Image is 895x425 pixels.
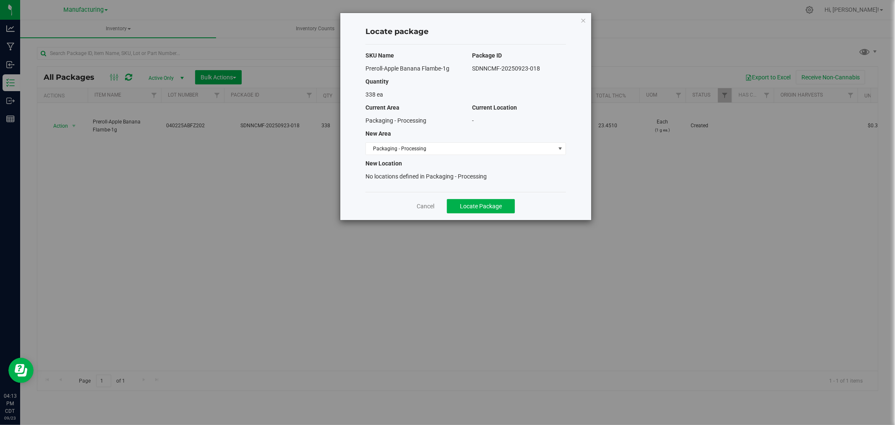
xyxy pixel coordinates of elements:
[472,52,502,59] span: Package ID
[365,52,394,59] span: SKU Name
[472,65,540,72] span: SDNNCMF-20250923-018
[365,104,399,111] span: Current Area
[366,143,555,155] span: Packaging - Processing
[365,160,402,167] span: New Location
[365,173,487,180] span: No locations defined in Packaging - Processing
[472,104,517,111] span: Current Location
[472,117,474,124] span: -
[365,26,566,37] h4: Locate package
[447,199,515,213] button: Locate Package
[555,143,566,155] span: select
[365,130,391,137] span: New Area
[417,202,434,210] a: Cancel
[365,91,383,98] span: 338 ea
[365,65,449,72] span: Preroll-Apple Banana Flambe-1g
[8,358,34,383] iframe: Resource center
[460,203,502,210] span: Locate Package
[365,78,389,85] span: Quantity
[365,117,426,124] span: Packaging - Processing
